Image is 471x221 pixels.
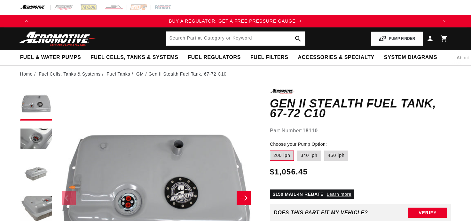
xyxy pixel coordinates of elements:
summary: Accessories & Specialty [293,50,379,65]
button: Slide right [237,191,251,205]
summary: Fuel Cells, Tanks & Systems [86,50,183,65]
summary: System Diagrams [379,50,442,65]
span: Fuel Filters [250,54,288,61]
button: Slide left [62,191,76,205]
span: Fuel Cells, Tanks & Systems [90,54,178,61]
p: $150 MAIL-IN REBATE [270,189,354,199]
label: 340 lph [297,151,321,161]
a: BUY A REGULATOR, GET A FREE PRESSURE GAUGE [33,18,438,25]
button: search button [291,32,305,46]
button: Translation missing: en.sections.announcements.next_announcement [438,15,451,27]
button: Load image 1 in gallery view [20,89,52,121]
a: Home [20,70,33,77]
li: Gen II Stealth Fuel Tank, 67-72 C10 [148,70,226,77]
a: GM [136,70,144,77]
slideshow-component: Translation missing: en.sections.announcements.announcement_bar [4,15,467,27]
span: BUY A REGULATOR, GET A FREE PRESSURE GAUGE [169,18,296,24]
span: $1,056.45 [270,166,308,178]
img: Aeromotive [18,31,98,46]
summary: Fuel Regulators [183,50,245,65]
button: Verify [408,208,447,218]
label: 450 lph [324,151,348,161]
a: Learn more [327,192,351,197]
legend: Choose your Pump Option: [270,141,327,148]
span: Accessories & Specialty [298,54,374,61]
div: Does This part fit My vehicle? [274,210,368,216]
h1: Gen II Stealth Fuel Tank, 67-72 C10 [270,99,451,119]
span: Fuel & Water Pumps [20,54,81,61]
div: Announcement [33,18,438,25]
a: Fuel Tanks [107,70,130,77]
label: 200 lph [270,151,294,161]
div: 1 of 4 [33,18,438,25]
nav: breadcrumbs [20,70,451,77]
strong: 18110 [302,128,318,133]
button: PUMP FINDER [371,32,423,46]
div: Part Number: [270,127,451,135]
summary: Fuel Filters [246,50,293,65]
summary: Fuel & Water Pumps [15,50,86,65]
span: System Diagrams [384,54,437,61]
span: Fuel Regulators [188,54,240,61]
input: Search by Part Number, Category or Keyword [166,32,305,46]
li: Fuel Cells, Tanks & Systems [39,70,105,77]
button: Load image 3 in gallery view [20,159,52,191]
button: Load image 2 in gallery view [20,124,52,156]
button: Translation missing: en.sections.announcements.previous_announcement [20,15,33,27]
